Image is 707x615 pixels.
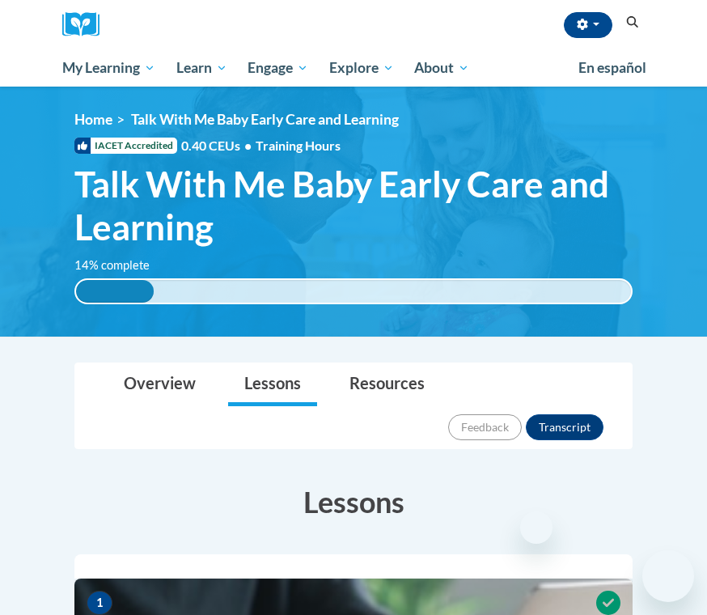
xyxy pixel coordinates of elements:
span: Talk With Me Baby Early Care and Learning [74,163,633,248]
span: About [414,58,469,78]
button: Search [620,13,645,32]
button: Feedback [448,414,522,440]
iframe: Button to launch messaging window [642,550,694,602]
a: Overview [108,363,212,406]
button: Transcript [526,414,603,440]
span: En español [578,59,646,76]
span: Engage [248,58,308,78]
span: • [244,138,252,153]
a: Cox Campus [62,12,111,37]
span: Training Hours [256,138,341,153]
a: En español [568,51,657,85]
button: Account Settings [564,12,612,38]
span: 1 [87,591,112,615]
span: My Learning [62,58,155,78]
a: Resources [333,363,441,406]
a: My Learning [52,49,166,87]
div: Main menu [50,49,657,87]
label: 14% complete [74,257,167,274]
span: Learn [176,58,227,78]
a: Learn [166,49,238,87]
a: About [404,49,481,87]
div: 14% complete [76,280,154,303]
a: Lessons [228,363,317,406]
a: Home [74,111,112,128]
img: Logo brand [62,12,111,37]
a: Explore [319,49,404,87]
span: Explore [329,58,394,78]
h3: Lessons [74,481,633,522]
iframe: Close message [520,511,552,544]
span: Talk With Me Baby Early Care and Learning [131,111,399,128]
span: 0.40 CEUs [181,137,256,155]
span: IACET Accredited [74,138,177,154]
a: Engage [237,49,319,87]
